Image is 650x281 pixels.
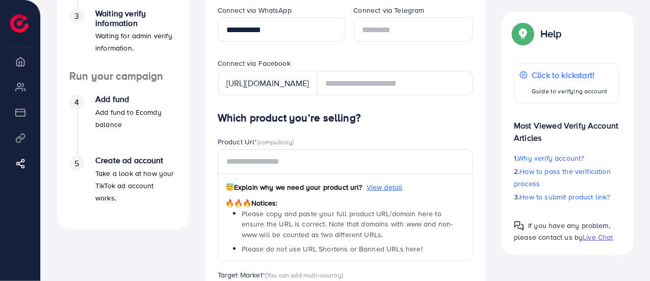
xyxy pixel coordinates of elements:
[367,182,403,192] span: View detail
[225,182,362,192] span: Explain why we need your product url?
[520,192,610,202] span: How to submit product link?
[532,69,607,81] p: Click to kickstart!
[514,165,619,190] p: 2.
[532,85,607,97] p: Guide to verifying account
[95,30,177,54] p: Waiting for admin verify information.
[514,166,611,189] span: How to pass the verification process
[354,5,425,15] label: Connect via Telegram
[514,220,610,242] span: If you have any problem, please contact us by
[514,152,619,164] p: 1.
[225,182,234,192] span: 😇
[74,96,79,108] span: 4
[218,112,474,124] h4: Which product you’re selling?
[95,94,177,104] h4: Add fund
[583,232,613,242] span: Live Chat
[74,10,79,22] span: 3
[95,167,177,204] p: Take a look at how your TikTok ad account works.
[218,58,291,68] label: Connect via Facebook
[218,71,318,95] div: [URL][DOMAIN_NAME]
[514,221,524,231] img: Popup guide
[514,24,532,43] img: Popup guide
[242,209,453,240] span: Please copy and paste your full product URL/domain here to ensure the URL is correct. Note that d...
[514,191,619,203] p: 3.
[95,106,177,131] p: Add fund to Ecomdy balance
[218,270,344,280] label: Target Market
[265,270,343,279] span: (You can add multi-country)
[95,156,177,165] h4: Create ad account
[57,156,189,217] li: Create ad account
[57,70,189,83] h4: Run your campaign
[225,198,278,208] span: Notices:
[607,235,642,273] iframe: Chat
[95,9,177,28] h4: Waiting verify information
[74,158,79,169] span: 5
[10,14,29,33] img: logo
[257,137,294,146] span: (compulsory)
[57,94,189,156] li: Add fund
[218,5,292,15] label: Connect via WhatsApp
[218,137,294,147] label: Product Url
[57,9,189,70] li: Waiting verify information
[242,244,423,254] span: Please do not use URL Shortens or Banned URLs here!
[518,153,584,163] span: Why verify account?
[225,198,251,208] span: 🔥🔥🔥
[540,28,562,40] p: Help
[514,111,619,144] p: Most Viewed Verify Account Articles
